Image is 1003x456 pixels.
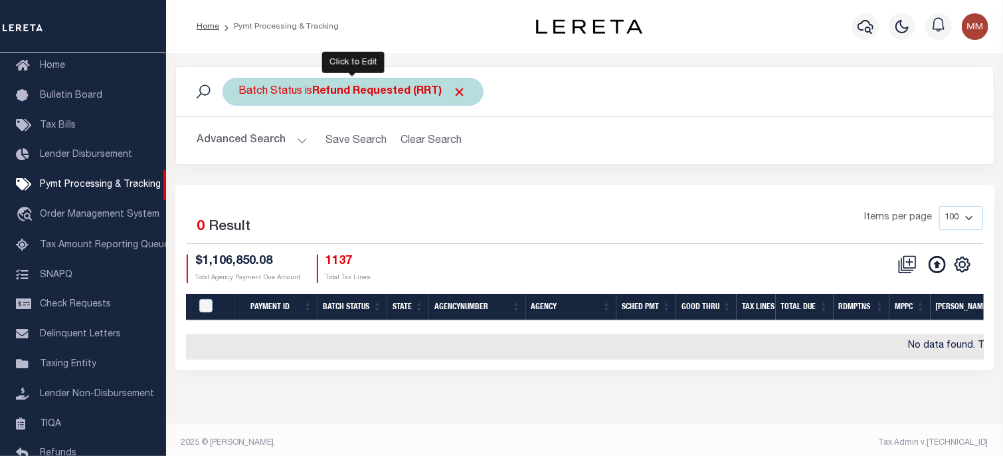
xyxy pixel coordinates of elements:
th: Payment ID: activate to sort column ascending [234,294,318,321]
label: Result [209,217,251,238]
button: Advanced Search [197,128,308,154]
span: Tax Bills [40,121,76,130]
a: Home [197,23,219,31]
th: Tax Lines [737,294,776,321]
th: SCHED PMT: activate to sort column ascending [616,294,676,321]
span: Lender Disbursement [40,150,132,160]
span: SNAPQ [40,270,72,279]
th: Total Due: activate to sort column ascending [776,294,834,321]
div: 2025 © [PERSON_NAME]. [171,437,585,449]
th: State: activate to sort column ascending [387,294,429,321]
span: Bulletin Board [40,91,102,100]
h4: $1,106,850.08 [196,255,301,269]
th: Rdmptns: activate to sort column ascending [834,294,889,321]
button: Save Search [318,128,395,154]
span: TIQA [40,419,61,428]
span: 0 [197,220,205,234]
span: Check Requests [40,300,111,309]
span: Tax Amount Reporting Queue [40,241,169,250]
button: Clear Search [395,128,468,154]
span: Items per page [865,211,933,225]
th: Batch Status: activate to sort column ascending [318,294,387,321]
div: Batch Status is [223,78,484,106]
span: Delinquent Letters [40,330,121,339]
span: Click to Remove [453,85,467,99]
p: Total Tax Lines [326,273,371,283]
p: Total Agency Payment Due Amount [196,273,301,283]
th: Good Thru: activate to sort column ascending [676,294,737,321]
img: svg+xml;base64,PHN2ZyB4bWxucz0iaHR0cDovL3d3dy53My5vcmcvMjAwMC9zdmciIHBvaW50ZXItZXZlbnRzPSJub25lIi... [962,13,988,40]
th: AgencyNumber: activate to sort column ascending [429,294,526,321]
div: Click to Edit [322,52,385,73]
img: logo-dark.svg [536,19,642,34]
th: Agency: activate to sort column ascending [526,294,616,321]
span: Home [40,61,65,70]
th: PayeePmtBatchStatus [191,294,234,321]
i: travel_explore [16,207,37,224]
b: Refund Requested (RRT) [313,86,467,97]
li: Pymt Processing & Tracking [219,21,339,33]
span: Order Management System [40,210,159,219]
span: Pymt Processing & Tracking [40,180,161,189]
h4: 1137 [326,255,371,269]
span: Lender Non-Disbursement [40,390,154,399]
span: Taxing Entity [40,360,96,369]
th: MPPC: activate to sort column ascending [889,294,931,321]
div: Tax Admin v.[TECHNICAL_ID] [594,437,988,449]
